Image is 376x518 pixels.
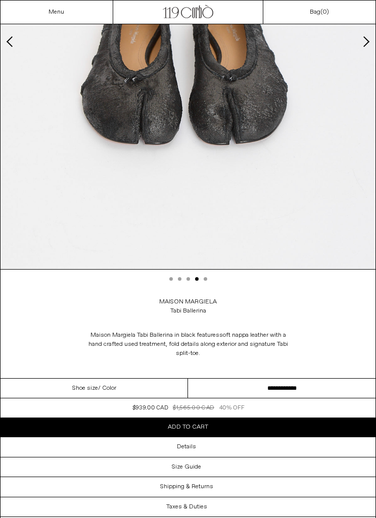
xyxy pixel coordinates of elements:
[159,297,217,306] a: Maison Margiela
[195,277,199,281] button: Slide 4
[322,8,326,16] span: 0
[310,8,329,17] a: Bag()
[177,443,196,450] h3: Details
[173,404,214,412] div: $1,565.00 CAD
[204,277,207,281] button: Slide 5
[170,306,206,316] div: Tabi Ballerina
[166,503,207,510] h3: Taxes & Duties
[1,418,375,437] button: Add to cart
[322,8,329,16] span: )
[88,331,288,357] span: soft nappa leather with a hand crafted used treatment, fold details along exterior and signature ...
[178,277,181,281] button: Slide 2
[6,36,16,46] button: Previous slide
[160,483,213,490] h3: Shipping & Returns
[360,36,370,46] button: Next slide
[98,384,116,393] span: / Color
[168,423,208,431] span: Add to cart
[90,331,219,339] span: Maison Margiela Tabi Ballerina in black features
[219,404,244,412] div: 40% OFF
[186,277,190,281] button: Slide 3
[169,277,173,281] button: Slide 1
[132,404,167,412] div: $939.00 CAD
[72,384,98,393] span: Shoe size
[49,8,64,16] a: Menu
[172,463,201,471] h3: Size Guide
